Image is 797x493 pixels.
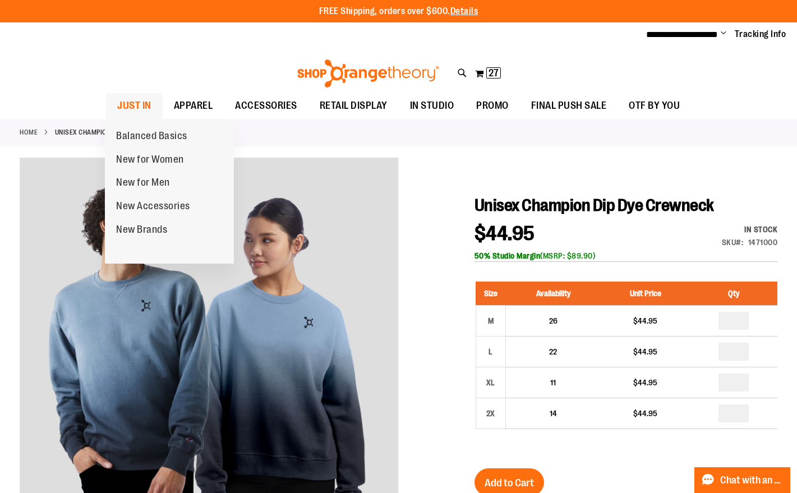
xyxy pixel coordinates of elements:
a: Tracking Info [735,28,786,40]
img: Shop Orangetheory [296,59,441,87]
button: Account menu [721,29,726,40]
th: Qty [690,282,777,306]
span: PROMO [476,93,509,118]
div: $44.95 [606,377,685,388]
a: Details [450,6,478,16]
span: RETAIL DISPLAY [320,93,388,118]
div: 2X [482,405,499,422]
span: APPAREL [174,93,213,118]
span: FINAL PUSH SALE [531,93,607,118]
th: Unit Price [601,282,690,306]
span: 27 [489,67,499,79]
span: 14 [550,409,557,418]
span: $44.95 [474,222,535,245]
th: Availability [505,282,601,306]
span: Balanced Basics [116,130,187,144]
span: New for Men [116,177,170,191]
span: New Accessories [116,200,190,214]
b: 50% Studio Margin [474,251,541,260]
div: L [482,343,499,360]
span: Chat with an Expert [720,475,784,486]
span: 22 [549,347,557,356]
div: M [482,312,499,329]
div: $44.95 [606,315,685,326]
div: 1471000 [748,237,778,248]
span: ACCESSORIES [235,93,297,118]
button: Chat with an Expert [694,467,791,493]
span: New for Women [116,154,184,168]
div: Availability [722,224,778,235]
span: 11 [550,378,556,387]
div: $44.95 [606,346,685,357]
div: In stock [722,224,778,235]
span: OTF BY YOU [629,93,680,118]
strong: Unisex Champion Dip Dye Crewneck [55,127,171,137]
span: New Brands [116,224,167,238]
th: Size [476,282,505,306]
div: (MSRP: $89.90) [474,250,777,261]
p: FREE Shipping, orders over $600. [319,5,478,18]
span: Unisex Champion Dip Dye Crewneck [474,196,714,215]
strong: SKU [722,238,744,247]
span: 26 [549,316,558,325]
div: $44.95 [606,408,685,419]
a: Home [20,127,38,137]
span: IN STUDIO [410,93,454,118]
span: JUST IN [117,93,151,118]
span: Add to Cart [485,477,534,489]
div: XL [482,374,499,391]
